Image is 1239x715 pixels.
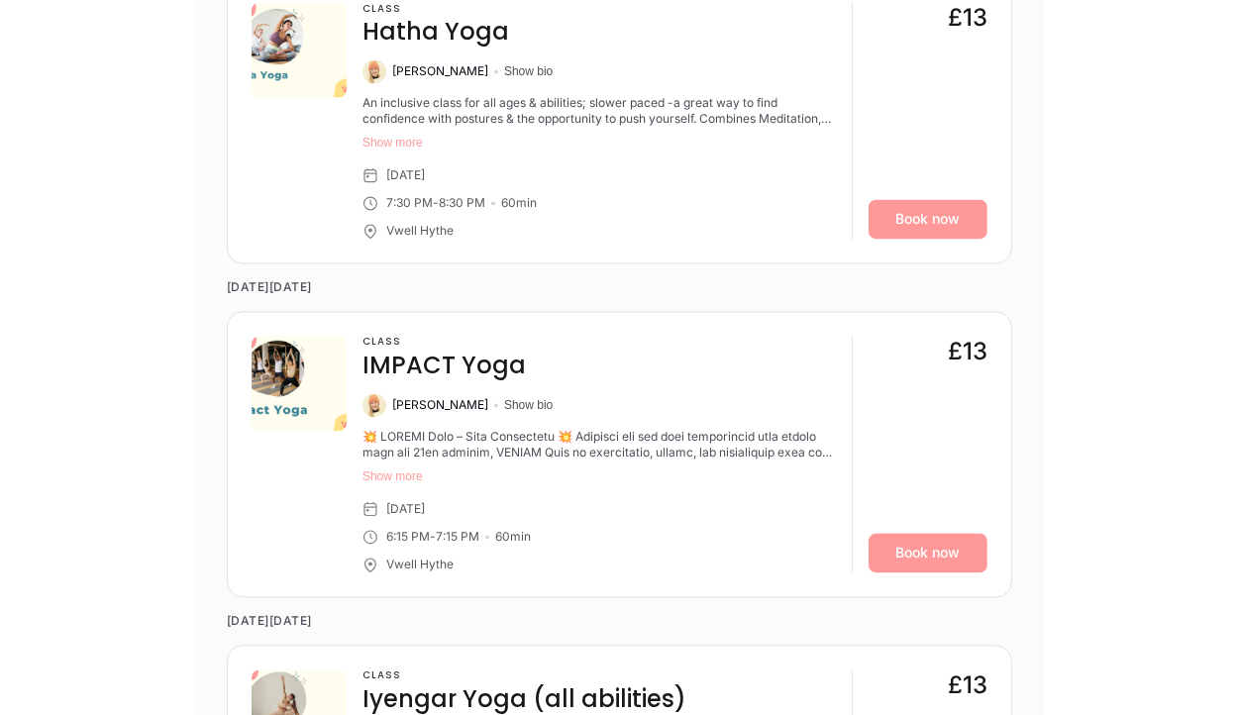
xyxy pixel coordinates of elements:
[362,96,836,128] div: An inclusive class for all ages & abilities; slower paced -a great way to find confidence with po...
[504,398,553,414] button: Show bio
[362,60,386,84] img: Kate Alexander
[392,64,488,80] div: [PERSON_NAME]
[501,196,537,212] div: 60 min
[869,200,987,240] a: Book now
[252,337,347,432] img: 44cc3461-973b-410e-88a5-2edec3a281f6.png
[386,168,425,184] div: [DATE]
[362,394,386,418] img: Kate Alexander
[362,351,526,382] h4: IMPACT Yoga
[252,3,347,98] img: 53d83a91-d805-44ac-b3fe-e193bac87da4.png
[495,530,531,546] div: 60 min
[433,196,439,212] div: -
[948,337,987,368] div: £13
[362,3,509,15] h3: Class
[430,530,436,546] div: -
[436,530,479,546] div: 7:15 PM
[439,196,485,212] div: 8:30 PM
[386,502,425,518] div: [DATE]
[948,3,987,35] div: £13
[386,558,454,573] div: Vwell Hythe
[392,398,488,414] div: [PERSON_NAME]
[362,136,836,152] button: Show more
[362,17,509,49] h4: Hatha Yoga
[504,64,553,80] button: Show bio
[386,530,430,546] div: 6:15 PM
[869,534,987,573] a: Book now
[948,670,987,702] div: £13
[362,337,526,349] h3: Class
[386,224,454,240] div: Vwell Hythe
[227,264,1012,312] time: [DATE][DATE]
[227,598,1012,646] time: [DATE][DATE]
[362,469,836,485] button: Show more
[362,430,836,461] div: 💥 IMPACT Yoga – Yoga Reimagined 💥 Bringing all the best traditional yoga styles into the 21st cen...
[386,196,433,212] div: 7:30 PM
[362,670,686,682] h3: Class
